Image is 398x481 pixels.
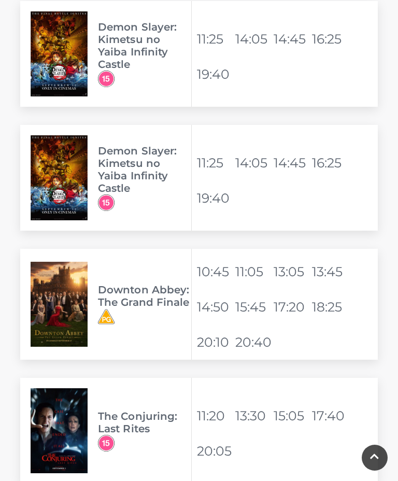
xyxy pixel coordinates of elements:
li: 11:25 [197,26,233,51]
li: 10:45 [197,259,233,284]
li: 11:20 [197,403,233,428]
li: 14:45 [274,26,310,51]
h3: Demon Slayer: Kimetsu no Yaiba Infinity Castle [98,145,191,194]
li: 19:40 [197,62,233,87]
li: 20:40 [235,330,272,355]
li: 13:45 [312,259,348,284]
h3: The Conjuring: Last Rites [98,410,191,435]
li: 20:10 [197,330,233,355]
li: 13:05 [274,259,310,284]
li: 11:25 [197,150,233,175]
li: 14:45 [274,150,310,175]
li: 11:05 [235,259,272,284]
li: 15:45 [235,294,272,319]
li: 14:50 [197,294,233,319]
li: 17:40 [312,403,348,428]
li: 19:40 [197,186,233,210]
li: 16:25 [312,26,348,51]
li: 18:25 [312,294,348,319]
li: 14:05 [235,26,272,51]
li: 20:05 [197,438,233,463]
li: 15:05 [274,403,310,428]
h3: Downton Abbey: The Grand Finale [98,284,191,308]
li: 17:20 [274,294,310,319]
h3: Demon Slayer: Kimetsu no Yaiba Infinity Castle [98,21,191,70]
li: 13:30 [235,403,272,428]
li: 16:25 [312,150,348,175]
li: 14:05 [235,150,272,175]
